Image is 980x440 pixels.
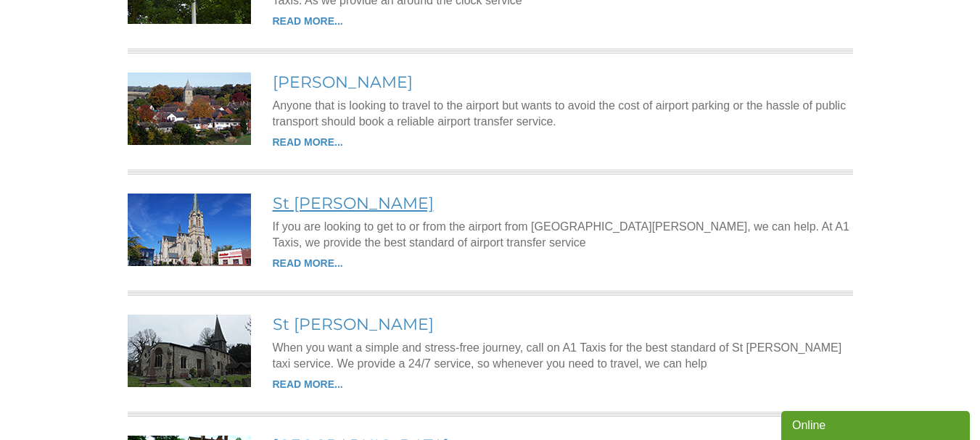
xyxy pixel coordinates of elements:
[781,408,973,440] iframe: chat widget
[273,72,413,92] a: [PERSON_NAME]
[128,315,251,387] img: St Stephen
[273,257,343,269] a: READ MORE...
[128,72,251,145] img: Sandridge
[273,378,343,390] a: READ MORE...
[273,194,434,213] a: St [PERSON_NAME]
[273,136,343,148] a: READ MORE...
[273,15,343,27] a: READ MORE...
[128,194,251,266] img: St Michael
[273,219,853,251] p: If you are looking to get to or from the airport from [GEOGRAPHIC_DATA][PERSON_NAME], we can help...
[273,98,853,130] p: Anyone that is looking to travel to the airport but wants to avoid the cost of airport parking or...
[273,340,853,372] p: When you want a simple and stress-free journey, call on A1 Taxis for the best standard of St [PER...
[273,315,434,334] a: St [PERSON_NAME]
